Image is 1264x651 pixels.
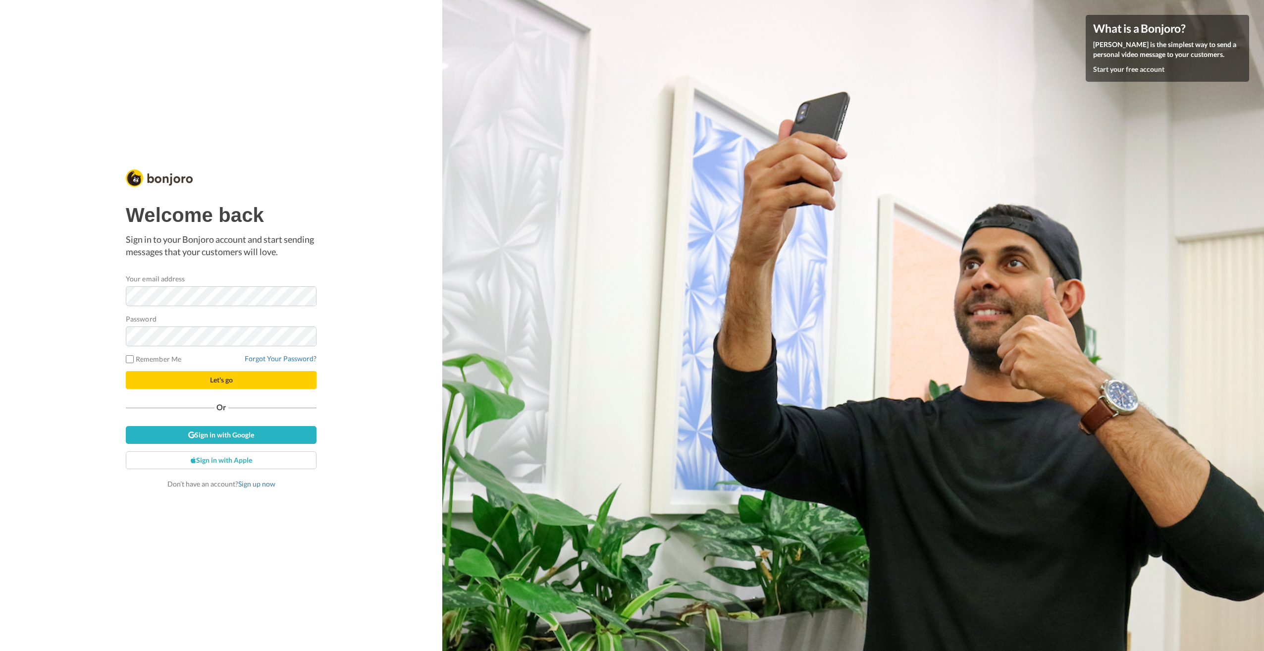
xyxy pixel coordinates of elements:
h1: Welcome back [126,204,316,226]
a: Start your free account [1093,65,1164,73]
p: Sign in to your Bonjoro account and start sending messages that your customers will love. [126,233,316,259]
a: Sign in with Apple [126,451,316,469]
button: Let's go [126,371,316,389]
a: Forgot Your Password? [245,354,316,363]
p: [PERSON_NAME] is the simplest way to send a personal video message to your customers. [1093,40,1242,59]
label: Your email address [126,273,185,284]
a: Sign in with Google [126,426,316,444]
label: Password [126,314,157,324]
input: Remember Me [126,355,134,363]
span: Let's go [210,376,233,384]
span: Or [214,404,228,411]
a: Sign up now [238,480,275,488]
span: Don’t have an account? [167,480,275,488]
label: Remember Me [126,354,181,364]
h4: What is a Bonjoro? [1093,22,1242,35]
